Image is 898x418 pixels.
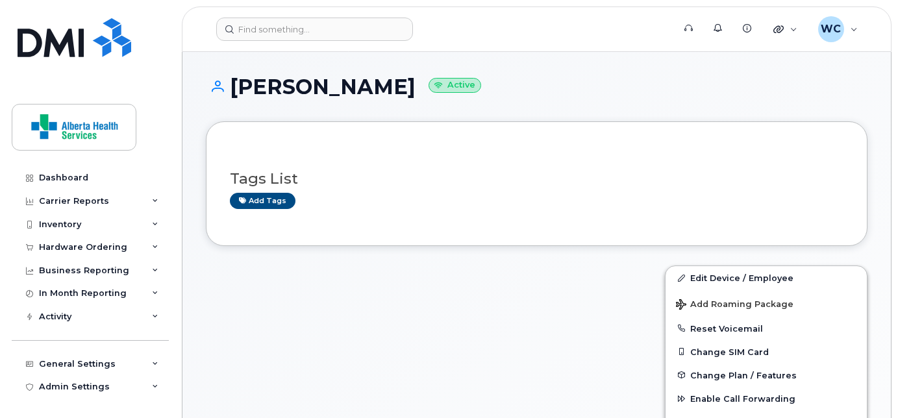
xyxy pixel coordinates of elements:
[690,394,795,404] span: Enable Call Forwarding
[230,193,295,209] a: Add tags
[676,299,793,312] span: Add Roaming Package
[690,370,797,380] span: Change Plan / Features
[230,171,843,187] h3: Tags List
[206,75,867,98] h1: [PERSON_NAME]
[666,363,867,387] button: Change Plan / Features
[666,266,867,289] a: Edit Device / Employee
[666,340,867,363] button: Change SIM Card
[666,317,867,340] button: Reset Voicemail
[666,387,867,410] button: Enable Call Forwarding
[666,290,867,317] button: Add Roaming Package
[429,78,481,93] small: Active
